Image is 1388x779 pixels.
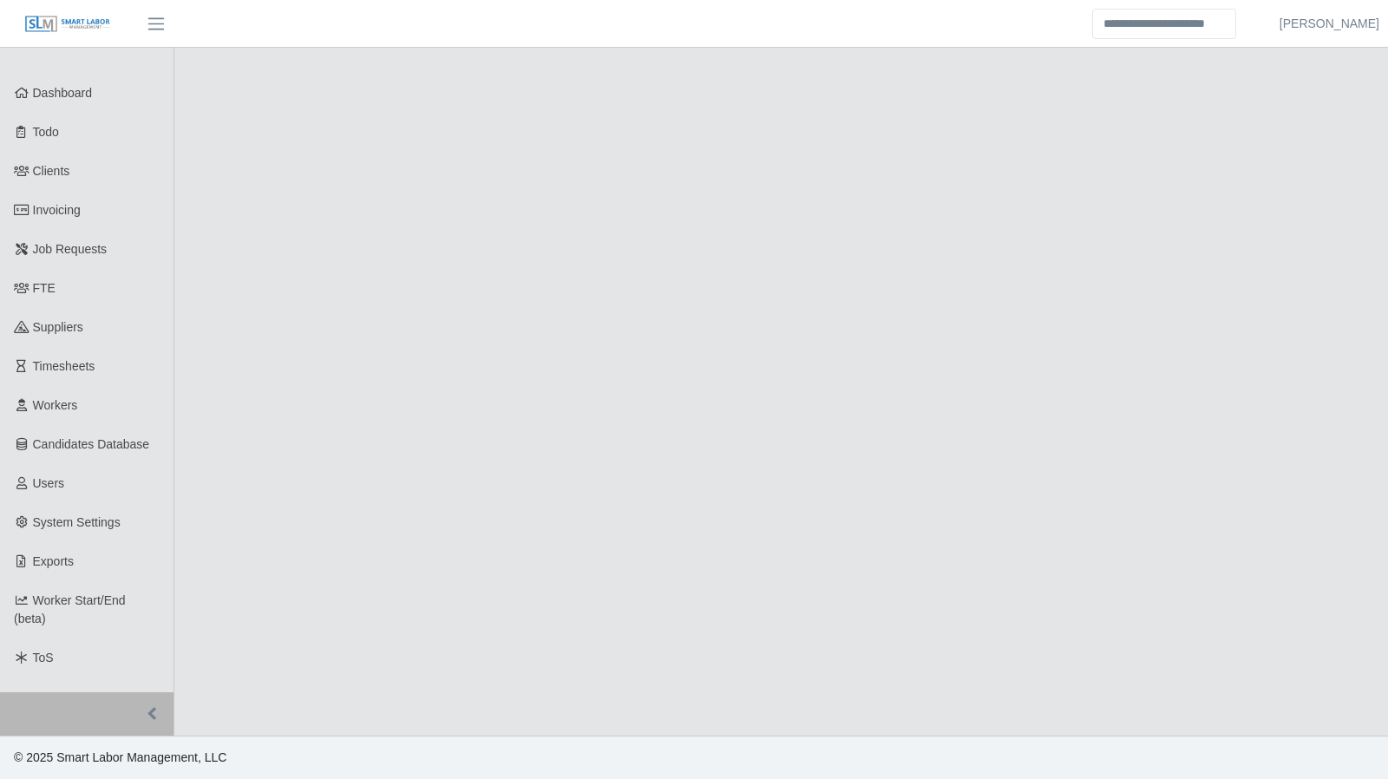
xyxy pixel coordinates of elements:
span: Todo [33,125,59,139]
img: SLM Logo [24,15,111,34]
a: [PERSON_NAME] [1280,15,1379,33]
input: Search [1092,9,1236,39]
span: ToS [33,651,54,664]
span: Invoicing [33,203,81,217]
span: Candidates Database [33,437,150,451]
span: Workers [33,398,78,412]
span: FTE [33,281,56,295]
span: Dashboard [33,86,93,100]
span: © 2025 Smart Labor Management, LLC [14,750,226,764]
span: Job Requests [33,242,108,256]
span: Users [33,476,65,490]
span: Clients [33,164,70,178]
span: Suppliers [33,320,83,334]
span: Worker Start/End (beta) [14,593,126,625]
span: Exports [33,554,74,568]
span: Timesheets [33,359,95,373]
span: System Settings [33,515,121,529]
